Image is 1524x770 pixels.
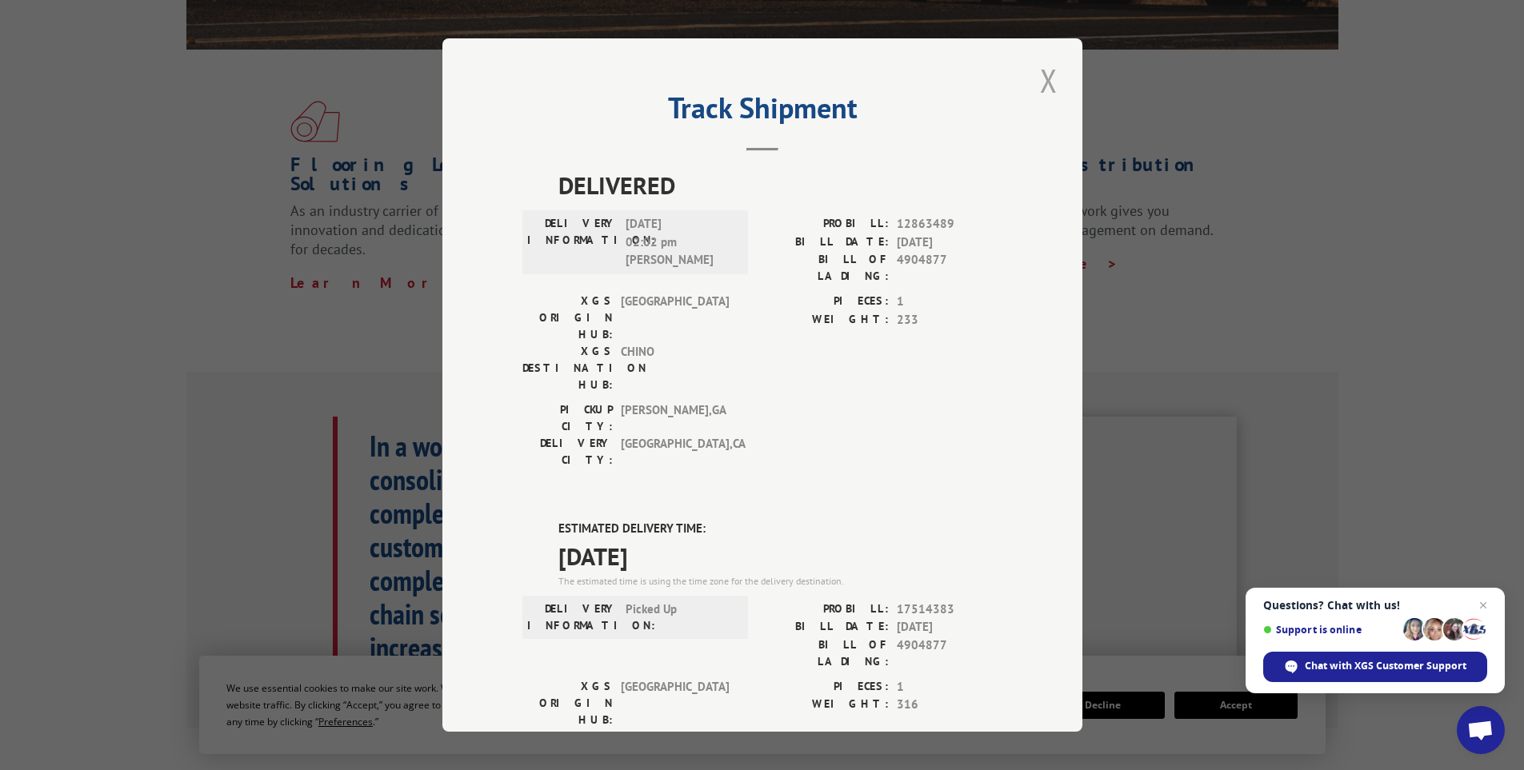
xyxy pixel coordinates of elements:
label: DELIVERY CITY: [522,435,613,469]
label: PICKUP CITY: [522,401,613,435]
span: Chat with XGS Customer Support [1263,652,1487,682]
label: WEIGHT: [762,696,889,714]
a: Open chat [1457,706,1505,754]
h2: Track Shipment [522,97,1002,127]
span: 1 [897,678,1002,696]
label: WEIGHT: [762,311,889,329]
span: Support is online [1263,624,1398,636]
label: BILL DATE: [762,233,889,252]
span: Picked Up [626,600,734,634]
span: 4904877 [897,251,1002,285]
button: Close modal [1035,58,1062,102]
label: ESTIMATED DELIVERY TIME: [558,520,1002,538]
label: XGS DESTINATION HUB: [522,343,613,393]
label: PIECES: [762,678,889,696]
label: PIECES: [762,293,889,311]
span: [DATE] [558,538,1002,574]
label: PROBILL: [762,215,889,233]
span: 12863489 [897,215,1002,233]
label: XGS ORIGIN HUB: [522,293,613,343]
span: [GEOGRAPHIC_DATA] [621,678,729,728]
span: [GEOGRAPHIC_DATA] , CA [621,435,729,469]
label: XGS ORIGIN HUB: [522,678,613,728]
span: CHINO [621,343,729,393]
label: DELIVERY INFORMATION: [527,215,618,269]
label: DELIVERY INFORMATION: [527,600,618,634]
span: [DATE] [897,233,1002,252]
span: 1 [897,293,1002,311]
span: [GEOGRAPHIC_DATA] [621,293,729,343]
label: BILL DATE: [762,618,889,636]
div: The estimated time is using the time zone for the delivery destination. [558,574,1002,588]
span: [PERSON_NAME] , GA [621,401,729,435]
span: 4904877 [897,636,1002,670]
span: 316 [897,696,1002,714]
label: BILL OF LADING: [762,636,889,670]
label: BILL OF LADING: [762,251,889,285]
span: Chat with XGS Customer Support [1305,659,1466,673]
span: [DATE] 02:02 pm [PERSON_NAME] [626,215,734,269]
label: PROBILL: [762,600,889,619]
span: 17514383 [897,600,1002,619]
span: 233 [897,311,1002,329]
span: [DATE] [897,618,1002,636]
span: DELIVERED [558,167,1002,203]
span: Questions? Chat with us! [1263,599,1487,612]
